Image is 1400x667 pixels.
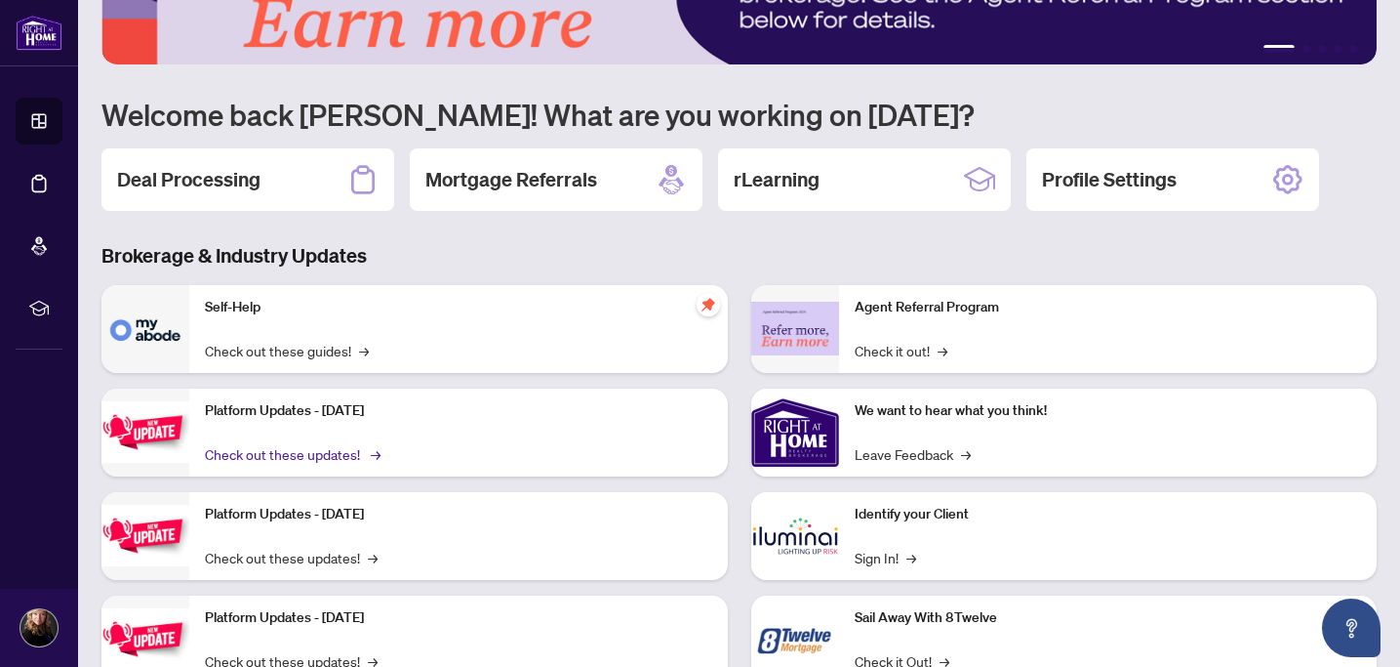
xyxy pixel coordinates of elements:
h2: Profile Settings [1042,166,1177,193]
img: Platform Updates - July 21, 2025 [101,401,189,463]
button: Open asap [1322,599,1380,657]
p: Platform Updates - [DATE] [205,504,712,525]
span: → [938,340,947,361]
a: Check out these guides!→ [205,340,369,361]
img: Self-Help [101,285,189,373]
h2: Mortgage Referrals [425,166,597,193]
span: → [368,547,378,568]
p: Identify your Client [855,504,1362,525]
p: Platform Updates - [DATE] [205,400,712,422]
span: → [359,340,369,361]
img: Identify your Client [751,492,839,580]
a: Sign In!→ [855,547,916,568]
a: Check it out!→ [855,340,947,361]
a: Leave Feedback→ [855,443,971,465]
span: → [961,443,971,465]
img: Platform Updates - July 8, 2025 [101,505,189,566]
button: 5 [1349,45,1357,53]
button: 4 [1334,45,1341,53]
span: → [371,443,380,465]
img: Agent Referral Program [751,302,839,355]
p: Platform Updates - [DATE] [205,607,712,629]
span: pushpin [697,293,720,316]
img: logo [16,15,62,51]
p: We want to hear what you think! [855,400,1362,422]
button: 3 [1318,45,1326,53]
p: Self-Help [205,297,712,318]
h3: Brokerage & Industry Updates [101,242,1377,270]
button: 2 [1302,45,1310,53]
a: Check out these updates!→ [205,443,378,465]
img: Profile Icon [20,609,58,646]
a: Check out these updates!→ [205,547,378,568]
span: → [906,547,916,568]
h2: Deal Processing [117,166,260,193]
button: 1 [1263,45,1295,53]
p: Sail Away With 8Twelve [855,607,1362,629]
h1: Welcome back [PERSON_NAME]! What are you working on [DATE]? [101,96,1377,133]
img: We want to hear what you think! [751,389,839,477]
h2: rLearning [734,166,820,193]
p: Agent Referral Program [855,297,1362,318]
